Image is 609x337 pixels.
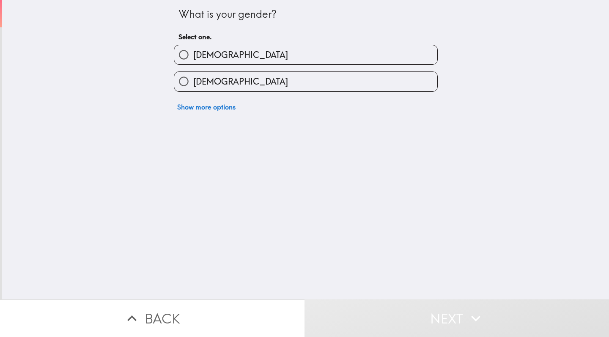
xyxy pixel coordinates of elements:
[178,7,433,22] div: What is your gender?
[174,45,437,64] button: [DEMOGRAPHIC_DATA]
[178,32,433,41] h6: Select one.
[174,72,437,91] button: [DEMOGRAPHIC_DATA]
[174,99,239,115] button: Show more options
[193,76,288,88] span: [DEMOGRAPHIC_DATA]
[304,299,609,337] button: Next
[193,49,288,61] span: [DEMOGRAPHIC_DATA]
